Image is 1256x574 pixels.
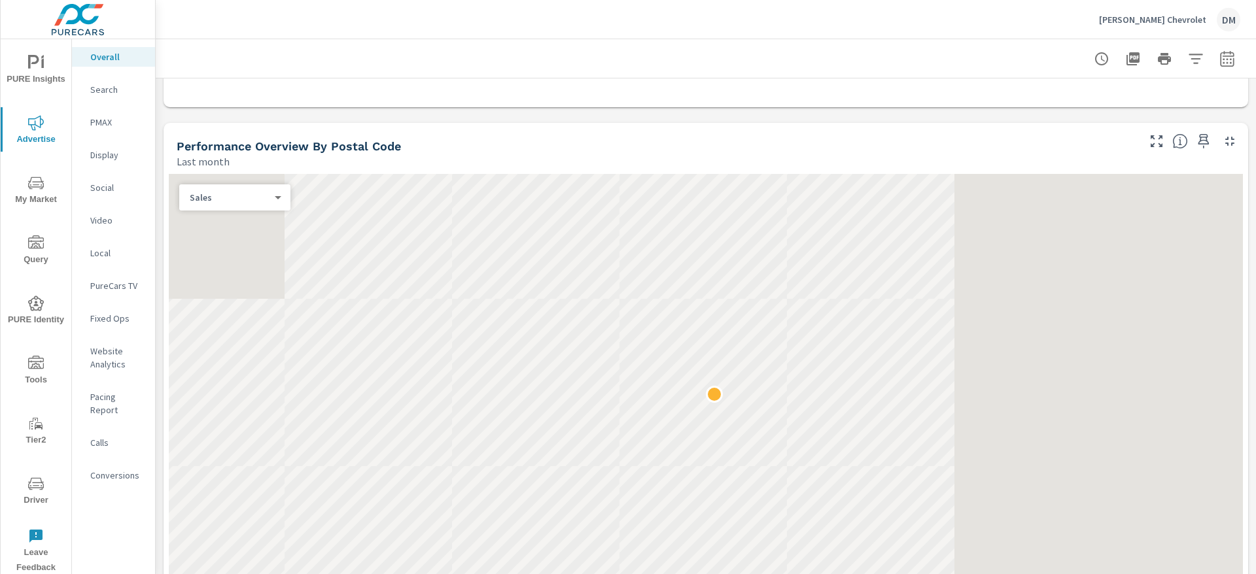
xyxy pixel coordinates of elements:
div: Social [72,178,155,197]
span: Tools [5,356,67,388]
p: Video [90,214,145,227]
p: Search [90,83,145,96]
p: Display [90,148,145,161]
p: Local [90,246,145,260]
div: Calls [72,433,155,452]
span: My Market [5,175,67,207]
button: Apply Filters [1183,46,1209,72]
button: Select Date Range [1214,46,1240,72]
button: Minimize Widget [1219,131,1240,152]
div: PureCars TV [72,276,155,295]
p: Conversions [90,469,145,482]
span: Driver [5,476,67,508]
span: PURE Insights [5,55,67,87]
div: Pacing Report [72,387,155,420]
p: Fixed Ops [90,312,145,325]
h5: Performance Overview By Postal Code [177,139,401,153]
p: [PERSON_NAME] Chevrolet [1099,14,1206,25]
div: Sales [179,192,280,204]
p: Last month [177,154,230,169]
span: Advertise [5,115,67,147]
button: Print Report [1151,46,1177,72]
div: Video [72,211,155,230]
span: Tier2 [5,416,67,448]
p: Overall [90,50,145,63]
p: PureCars TV [90,279,145,292]
p: Sales [190,192,270,203]
p: Calls [90,436,145,449]
p: PMAX [90,116,145,129]
div: Search [72,80,155,99]
div: Local [72,243,155,263]
span: Understand performance data by postal code. Individual postal codes can be selected and expanded ... [1172,133,1188,149]
div: DM [1217,8,1240,31]
p: Social [90,181,145,194]
span: PURE Identity [5,295,67,328]
button: Make Fullscreen [1146,131,1167,152]
div: Overall [72,47,155,67]
p: Pacing Report [90,390,145,416]
span: Query [5,235,67,267]
div: Conversions [72,465,155,485]
button: "Export Report to PDF" [1120,46,1146,72]
span: Save this to your personalized report [1193,131,1214,152]
p: Website Analytics [90,345,145,371]
div: PMAX [72,112,155,132]
div: Display [72,145,155,165]
div: Fixed Ops [72,309,155,328]
div: Website Analytics [72,341,155,374]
